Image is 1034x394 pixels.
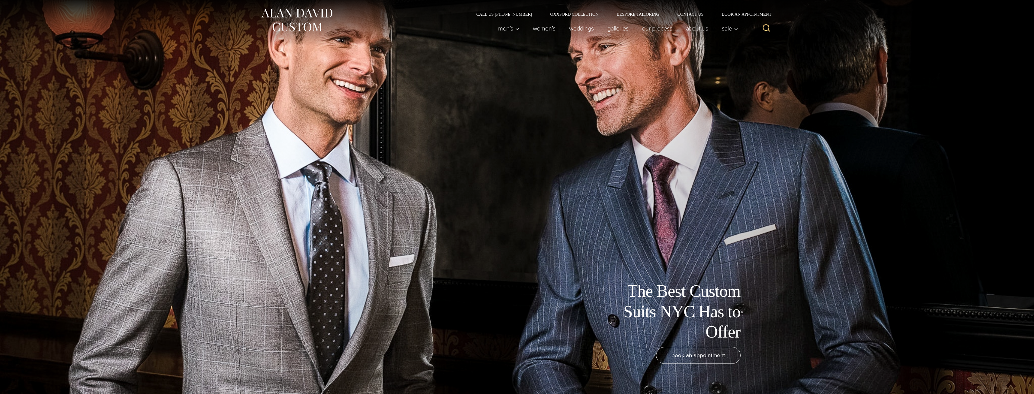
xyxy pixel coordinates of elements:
[679,22,715,34] a: About Us
[671,351,725,360] span: book an appointment
[668,12,713,16] a: Contact Us
[600,22,635,34] a: Galleries
[562,22,600,34] a: weddings
[605,281,741,342] h1: The Best Custom Suits NYC Has to Offer
[491,22,741,34] nav: Primary Navigation
[722,25,738,31] span: Sale
[261,7,333,34] img: Alan David Custom
[607,12,668,16] a: Bespoke Tailoring
[467,12,541,16] a: Call Us [PHONE_NUMBER]
[526,22,562,34] a: Women’s
[541,12,607,16] a: Oxxford Collection
[498,25,519,31] span: Men’s
[467,12,774,16] nav: Secondary Navigation
[712,12,773,16] a: Book an Appointment
[759,21,774,36] button: View Search Form
[656,347,741,364] a: book an appointment
[635,22,679,34] a: Our Process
